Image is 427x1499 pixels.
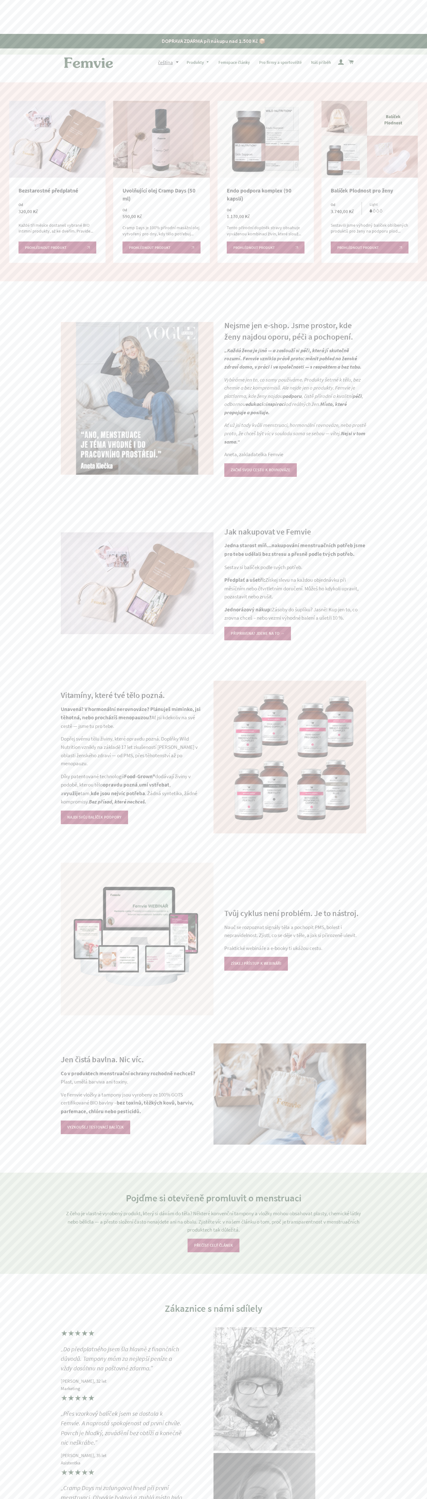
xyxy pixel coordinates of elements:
div: Sestavili jsme výhodný balíček oblíbených produktů pro ženy na podporu plod... [331,222,408,234]
strong: Nejsi v tom sama.“ [224,430,365,445]
p: ★★★★★ [61,1392,213,1404]
span: Light [370,202,386,207]
strong: inspiraci [266,401,286,407]
strong: využije [64,790,81,797]
a: Prohlédnout produkt [19,242,96,254]
p: Z čeho je vlastně vyrobený produkt, který si dávám do těla? Některé konvenční tampony a vložky mo... [61,1209,366,1234]
em: a [263,401,266,407]
strong: bez toxinů, těžkých kovů, barviv, parfemace, chlóru nebo pesticidů. [61,1099,193,1115]
strong: umí vstřebat [139,781,169,789]
h2: Tvůj cyklus není problém. Je to nástroj. [224,908,366,919]
a: Prohlédnout produkt [227,242,305,254]
strong: podporu [283,393,302,399]
strong: Jedna starost míň...nakupování menstruačních potřeb jsme pro tebe udělali bez stresu a přesně pod... [224,542,365,558]
p: Asistentka [61,1459,213,1466]
span: Prohlédnout produkt [25,246,67,250]
p: ★★★★★ [61,1327,213,1339]
p: Aneta, zakladatelka Femvie [224,450,366,459]
strong: Unavená? V hormonální nerovnováze? Plánuješ miminko, jsi těhotná, nebo procházíš menopauzou? [61,706,201,722]
em: od reálných žen. [286,401,320,407]
strong: kde jsou nejvíc potřeba [91,790,145,797]
span: Od [331,202,354,208]
a: NAJDI SVŮJ BALÍČEK PODPORY [61,811,128,824]
strong: Jednorázový nákup: [224,606,272,613]
p: 590,00 Kč [122,207,150,220]
p: Dopřej svému tělu živiny, které opravdu pozná. Doplňky Wild Nutrition vznikly na základě 17 let z... [61,735,203,767]
p: Ve Femvie vložky a tampony jsou vyrobeny ze 100% GOTS certifikované BIO bavlny – [61,1091,203,1116]
a: Bezstarostné předplatné Bezstarostné předplatné [9,101,106,178]
p: [PERSON_NAME], 35 let [61,1452,213,1459]
span: Od [227,207,250,213]
img: Femvie [61,53,116,72]
em: Ať už jsi tady kvůli menstruaci, hormonální rovnováze, nebo prostě proto, že chceš být víc v soul... [224,422,366,437]
h3: Bezstarostné předplatné [19,187,96,195]
h2: Zákaznice s námi sdílely [61,1302,366,1315]
strong: opravdu pozná [103,781,138,789]
a: PŘEČÍST CELÝ ČLÁNEK [188,1239,239,1252]
h2: Jak nakupovat ve Femvie [224,526,366,537]
button: čeština [158,58,182,67]
a: VYZKOUŠEJ TESTOVACÍ BALÍČEK [61,1121,130,1134]
a: Prohlédnout produkt [331,242,408,254]
strong: „Každá žena je jiná — a zaslouží si péči, která jí skutečně rozumí. Femvie vzniklo právě proto: m... [224,347,362,370]
h3: Uvolňující olej Cramp Days (50 ml) [122,187,200,202]
p: 3.740,00 Kč [331,202,362,215]
div: Cramp Days je 100% přírodní masážní olej vytvořený pro dny, kdy tělo potřebuj... [122,225,200,237]
h2: Nejsme jen e-shop. Jsme prostor, kde ženy najdou oporu, péči a pochopení. [224,320,366,342]
strong: Co v produktech menstruační ochrany rozhodně nechceš? [61,1070,195,1077]
span: Prohlédnout produkt [233,246,275,250]
strong: Food-Grown® [124,773,155,780]
p: Získej slevu na každou objednávku při měsíčním nebo čtvrtletním doručení. Můžeš ho kdykoli upravi... [224,576,366,601]
p: Sestav si balíček podle svých potřeb. [224,563,366,572]
a: PŘIPRAVENA? JDEME NA TO → [224,627,291,640]
a: Uvolňující olej Cramp Days (50 ml) Uvolňující olej Cramp Days (50 ml) [113,101,209,178]
span: Od [122,207,142,213]
h2: Vitamíny, které tvé tělo pozná. [61,690,203,701]
img: svgexport-17_50x.svg [370,209,386,213]
strong: Místo, které propojuje a posiluje. [224,401,347,416]
h3: Endo podpora komplex (90 kapslí) [227,187,305,202]
p: Zásoby do šuplíku? Jasně! Kup jen to, co zrovna chceš – nebo vezmi výhodné balení a ušetři 10 %. [224,605,366,622]
strong: Předplať a ušetři: [224,576,265,584]
a: Prohlédnout produkt [122,242,200,254]
a: Balíček Plodnost pro ženy Balíček Plodnost pro ženy [321,101,418,178]
p: Praktické webináře a e-booky ti ukážou cestu. [224,944,366,952]
a: Náš příběh [306,55,336,71]
div: Tento přírodní doplněk stravy obsahuje vyváženou kombinaci živin, které slouž... [227,225,305,237]
p: [PERSON_NAME], 32 let [61,1377,213,1385]
p: Plast, umělá barviva ani toxiny. [61,1069,203,1086]
strong: edukaci [246,401,263,407]
span: Prohlédnout produkt [337,246,379,250]
p: 320,00 Kč [19,202,46,215]
a: ZÍSKEJ PŘÍSTUP K WEBINÁŘI [224,957,288,970]
a: Femspace články [214,55,255,71]
p: Ať jsi kdekoliv na své cestě — jsme tu pro tebe. [61,705,203,730]
span: Prohlédnout produkt [129,246,171,250]
a: ZAČNÍ SVOU CESTU K ROVNOVÁZE [224,463,297,477]
h2: Pojďme si otevřeně promluvit o menstruaci [61,1191,366,1204]
p: 1.170,00 Kč [227,207,258,220]
span: Od [19,202,38,208]
strong: péči [353,393,362,399]
p: ★★★★★ [61,1466,213,1478]
a: Pro firmy a sportoviště [255,55,306,71]
h3: Balíček Plodnost pro ženy [331,187,408,195]
a: Endo podpora komplex (90 kapslí) Endo podpora komplex (90 kapslí) [218,101,314,178]
h2: Jen čistá bavlna. Nic víc. [61,1054,203,1065]
p: „Do předplatného jsem šla hlavně z finančních důvodů. Tampony mám za nejlepší peníze a vždy dosáh... [61,1344,213,1373]
p: „Přes vzorkový balíček jsem se dostala k Femvie. A naprostá spokojenost od první chvíle. Povrch j... [61,1409,213,1447]
div: Každé tři měsíce dostaneš vybrané BIO intimní produkty, až ke dveřím. Pravide... [19,222,96,234]
em: , čistě přírodní a kvalitní [302,393,353,399]
p: Díky patentované technologii dodávají živiny v podobě, kterou tělo , , a tam, . Žádná syntetika, ... [61,772,203,806]
strong: Bez přísad, které nechceš. [89,798,146,805]
em: Vybíráme jen to, co samy používáme. Produkty šetrné k tělu, bez chemie a bez kompromisů. Ale nejd... [224,376,361,399]
p: Nauč se rozpoznat signály těla a pochopit PMS, bolest i nepravidelnost. ZjistI, co se děje v těle... [224,923,366,939]
a: Produkty [182,55,214,71]
p: Marketing [61,1385,213,1392]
